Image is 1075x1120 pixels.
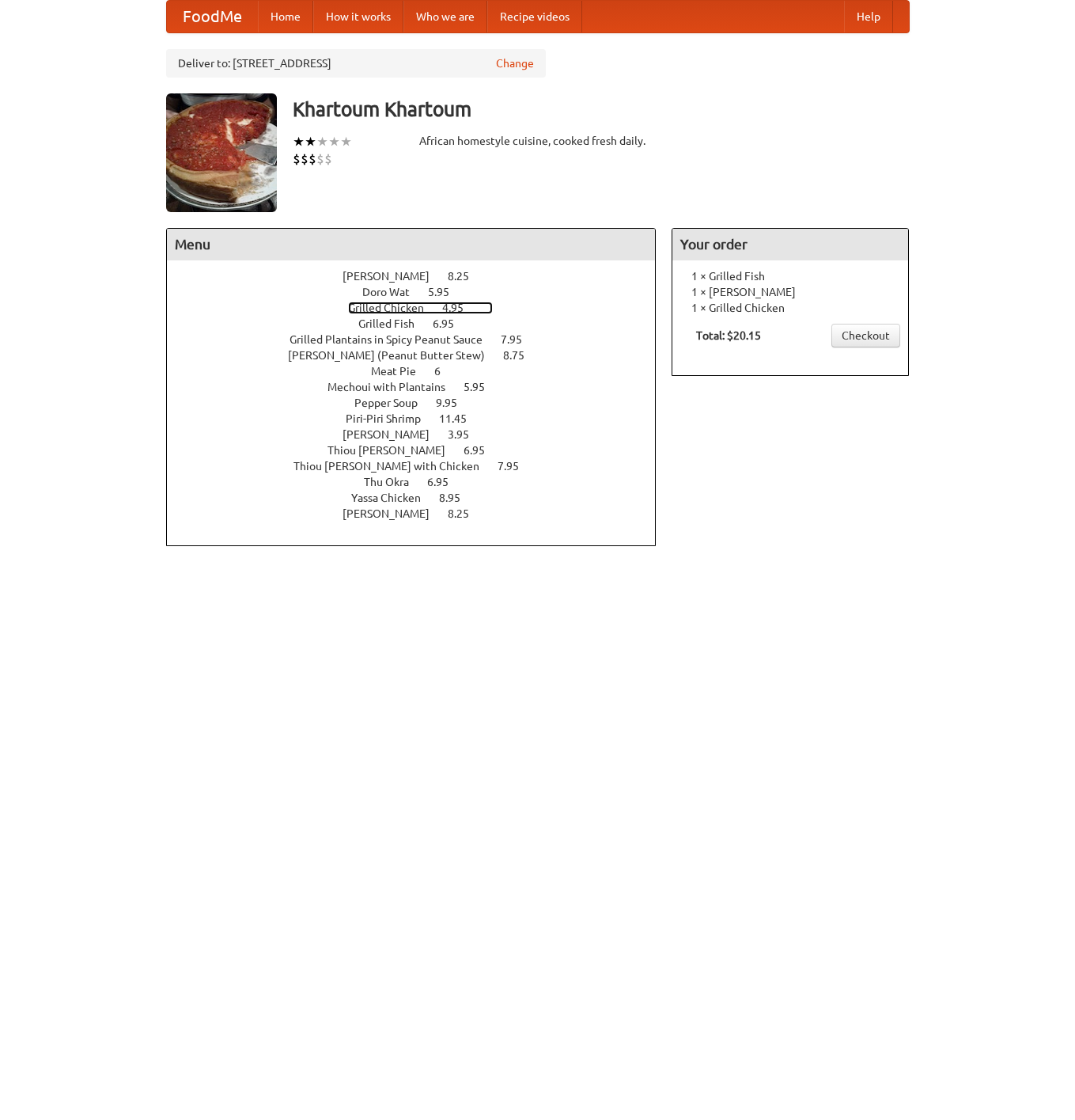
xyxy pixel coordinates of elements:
[343,270,498,283] a: [PERSON_NAME] 8.25
[672,229,908,260] h4: Your order
[439,492,476,504] span: 8.95
[439,412,483,425] span: 11.45
[343,270,445,283] span: [PERSON_NAME]
[351,492,490,504] a: Yassa Chicken 8.95
[293,460,495,473] span: Thiou [PERSON_NAME] with Chicken
[290,333,498,346] span: Grilled Plantains in Spicy Peanut Sauce
[346,412,437,425] span: Piri-Piri Shrimp
[362,286,479,298] a: Doro Wat 5.95
[327,444,514,457] a: Thiou [PERSON_NAME] 6.95
[354,397,486,409] a: Pepper Soup 9.95
[346,412,496,425] a: Piri-Piri Shrimp 11.45
[427,476,464,488] span: 6.95
[167,1,258,32] a: FoodMe
[343,428,498,441] a: [PERSON_NAME] 3.95
[293,150,301,168] li: $
[364,476,478,488] a: Thu Okra 6.95
[844,1,893,32] a: Help
[288,349,554,362] a: [PERSON_NAME] (Peanut Butter Stew) 8.75
[442,302,479,314] span: 4.95
[419,133,657,149] div: African homestyle cuisine, cooked fresh daily.
[487,1,582,32] a: Recipe videos
[362,286,426,298] span: Doro Wat
[351,492,437,504] span: Yassa Chicken
[293,133,305,150] li: ★
[348,302,493,314] a: Grilled Chicken 4.95
[436,397,473,409] span: 9.95
[343,507,445,520] span: [PERSON_NAME]
[448,507,485,520] span: 8.25
[434,365,456,378] span: 6
[293,93,910,125] h3: Khartoum Khartoum
[348,302,440,314] span: Grilled Chicken
[305,133,316,150] li: ★
[831,324,900,347] a: Checkout
[498,460,535,473] span: 7.95
[358,317,430,330] span: Grilled Fish
[371,365,432,378] span: Meat Pie
[403,1,487,32] a: Who we are
[371,365,470,378] a: Meat Pie 6
[308,150,316,168] li: $
[313,1,403,32] a: How it works
[340,133,352,150] li: ★
[696,329,761,342] b: Total: $20.15
[501,333,538,346] span: 7.95
[680,284,900,300] li: 1 × [PERSON_NAME]
[354,397,433,409] span: Pepper Soup
[464,444,501,457] span: 6.95
[680,268,900,284] li: 1 × Grilled Fish
[316,150,324,168] li: $
[316,133,328,150] li: ★
[428,286,465,298] span: 5.95
[464,381,501,393] span: 5.95
[167,229,656,260] h4: Menu
[258,1,313,32] a: Home
[358,317,483,330] a: Grilled Fish 6.95
[166,49,546,78] div: Deliver to: [STREET_ADDRESS]
[364,476,425,488] span: Thu Okra
[343,507,498,520] a: [PERSON_NAME] 8.25
[301,150,308,168] li: $
[327,444,461,457] span: Thiou [PERSON_NAME]
[680,300,900,316] li: 1 × Grilled Chicken
[496,55,534,71] a: Change
[293,460,548,473] a: Thiou [PERSON_NAME] with Chicken 7.95
[448,428,485,441] span: 3.95
[328,133,340,150] li: ★
[327,381,514,393] a: Mechoui with Plantains 5.95
[503,349,540,362] span: 8.75
[327,381,461,393] span: Mechoui with Plantains
[324,150,332,168] li: $
[343,428,445,441] span: [PERSON_NAME]
[288,349,501,362] span: [PERSON_NAME] (Peanut Butter Stew)
[433,317,470,330] span: 6.95
[166,93,277,212] img: angular.jpg
[290,333,551,346] a: Grilled Plantains in Spicy Peanut Sauce 7.95
[448,270,485,283] span: 8.25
